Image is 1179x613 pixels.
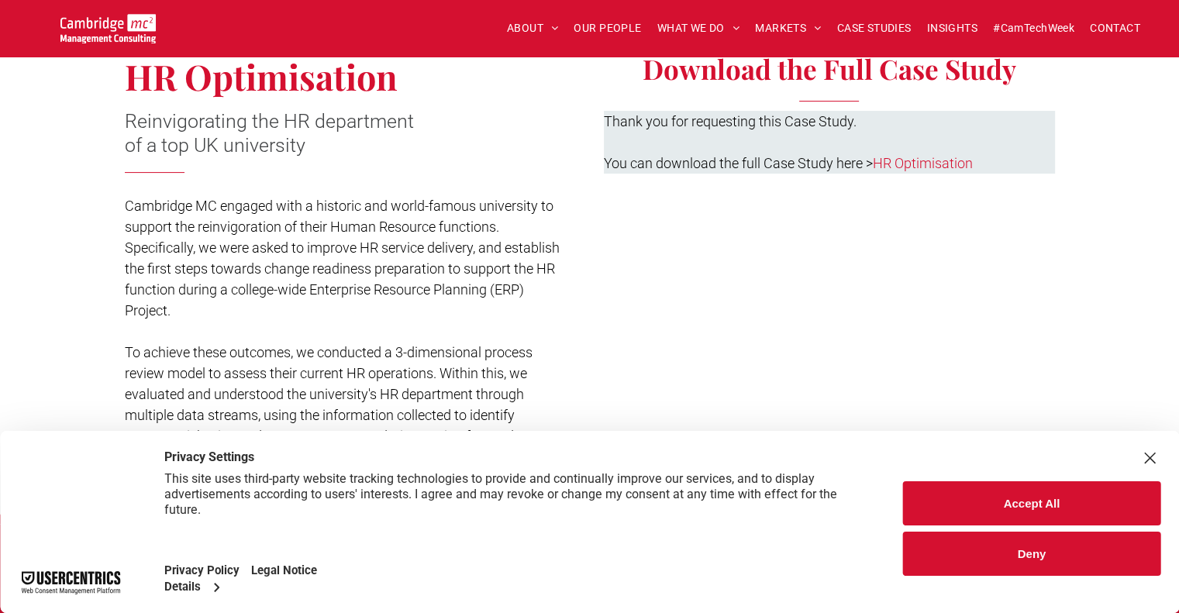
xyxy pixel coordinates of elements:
[829,16,919,40] a: CASE STUDIES
[643,50,1016,87] span: Download the Full Case Study
[125,198,560,319] span: Cambridge MC engaged with a historic and world-famous university to support the reinvigoration of...
[125,110,414,157] span: Reinvigorating the HR department of a top UK university
[747,16,829,40] a: MARKETS
[60,14,156,43] img: Cambridge MC Logo
[985,16,1082,40] a: #CamTechWeek
[125,53,177,99] span: HR
[60,16,156,33] a: Your Business Transformed | Cambridge Management Consulting
[184,53,398,99] span: Optimisation
[566,16,649,40] a: OUR PEOPLE
[604,153,1055,174] p: You can download the full Case Study here >
[1082,16,1148,40] a: CONTACT
[650,16,748,40] a: WHAT WE DO
[499,16,567,40] a: ABOUT
[919,16,985,40] a: INSIGHTS
[604,111,1055,132] p: Thank you for requesting this Case Study.
[125,344,533,444] span: To achieve these outcomes, we conducted a 3-dimensional process review model to assess their curr...
[873,155,973,171] a: HR Optimisation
